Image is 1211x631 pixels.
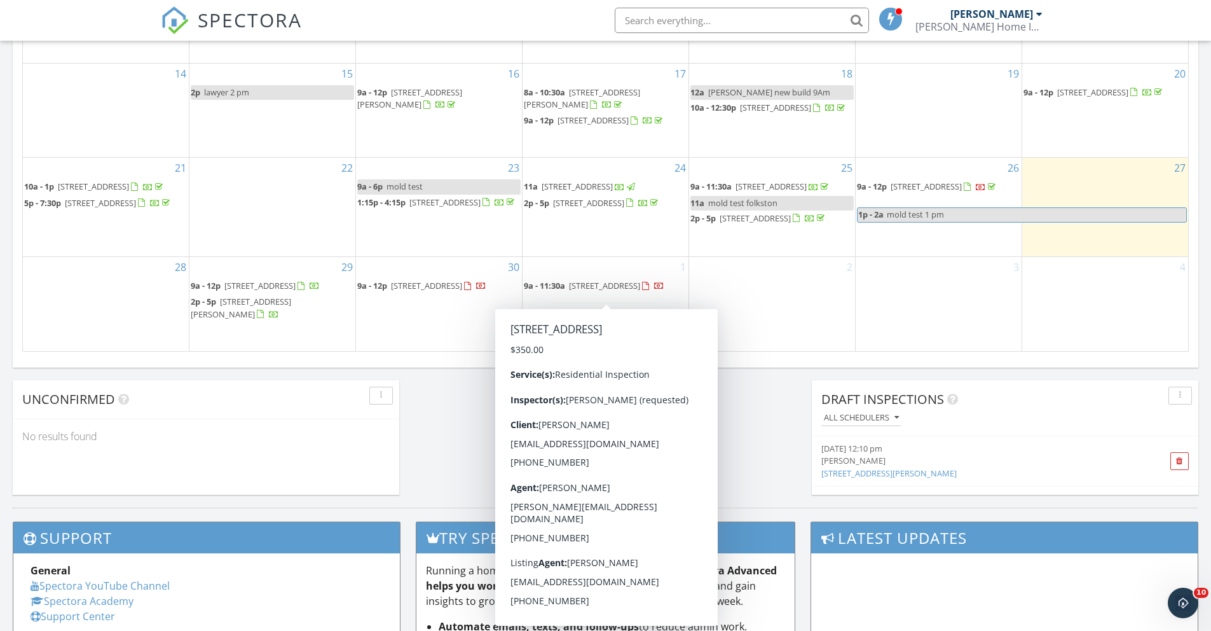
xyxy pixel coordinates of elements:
[357,280,486,291] a: 9a - 12p [STREET_ADDRESS]
[357,87,462,110] a: 9a - 12p [STREET_ADDRESS][PERSON_NAME]
[505,64,522,84] a: Go to September 16, 2025
[542,181,613,192] span: [STREET_ADDRESS]
[23,158,189,257] td: Go to September 21, 2025
[24,181,165,192] a: 10a - 1p [STREET_ADDRESS]
[811,522,1198,553] h3: Latest Updates
[891,181,962,192] span: [STREET_ADDRESS]
[690,212,716,224] span: 2p - 5p
[1005,64,1022,84] a: Go to September 19, 2025
[524,279,687,294] a: 9a - 11:30a [STREET_ADDRESS]
[524,181,637,192] a: 11a [STREET_ADDRESS]
[13,522,400,553] h3: Support
[505,257,522,277] a: Go to September 30, 2025
[524,280,664,291] a: 9a - 11:30a [STREET_ADDRESS]
[23,63,189,158] td: Go to September 14, 2025
[740,102,811,113] span: [STREET_ADDRESS]
[524,114,554,126] span: 9a - 12p
[524,114,665,126] a: 9a - 12p [STREET_ADDRESS]
[821,410,901,427] button: All schedulers
[1022,257,1188,351] td: Go to October 4, 2025
[357,87,462,110] span: [STREET_ADDRESS][PERSON_NAME]
[24,179,188,195] a: 10a - 1p [STREET_ADDRESS]
[191,279,354,294] a: 9a - 12p [STREET_ADDRESS]
[357,279,521,294] a: 9a - 12p [STREET_ADDRESS]
[426,563,786,609] p: Running a home inspection business is demanding— . Automate tasks, track key agents, and gain ins...
[838,158,855,178] a: Go to September 25, 2025
[357,280,387,291] span: 9a - 12p
[191,296,291,319] span: [STREET_ADDRESS][PERSON_NAME]
[855,257,1022,351] td: Go to October 3, 2025
[821,455,1128,467] div: [PERSON_NAME]
[690,197,704,209] span: 11a
[191,295,354,322] a: 2p - 5p [STREET_ADDRESS][PERSON_NAME]
[191,296,216,307] span: 2p - 5p
[23,257,189,351] td: Go to September 28, 2025
[690,211,854,226] a: 2p - 5p [STREET_ADDRESS]
[688,63,855,158] td: Go to September 18, 2025
[409,197,481,208] span: [STREET_ADDRESS]
[161,17,302,44] a: SPECTORA
[615,8,869,33] input: Search everything...
[191,280,221,291] span: 9a - 12p
[339,158,355,178] a: Go to September 22, 2025
[1177,257,1188,277] a: Go to October 4, 2025
[838,64,855,84] a: Go to September 18, 2025
[524,181,538,192] span: 11a
[24,196,188,211] a: 5p - 7:30p [STREET_ADDRESS]
[172,158,189,178] a: Go to September 21, 2025
[189,63,356,158] td: Go to September 15, 2025
[1172,64,1188,84] a: Go to September 20, 2025
[523,63,689,158] td: Go to September 17, 2025
[1194,588,1208,598] span: 10
[558,114,629,126] span: [STREET_ADDRESS]
[857,181,887,192] span: 9a - 12p
[1011,257,1022,277] a: Go to October 3, 2025
[858,208,884,221] span: 1p - 2a
[1022,158,1188,257] td: Go to September 27, 2025
[172,64,189,84] a: Go to September 14, 2025
[416,522,795,553] h3: Try spectora advanced [DATE]
[505,158,522,178] a: Go to September 23, 2025
[569,280,640,291] span: [STREET_ADDRESS]
[690,181,831,192] a: 9a - 11:30a [STREET_ADDRESS]
[524,179,687,195] a: 11a [STREET_ADDRESS]
[821,443,1128,455] div: [DATE] 12:10 pm
[824,413,899,422] div: All schedulers
[387,181,423,192] span: mold test
[1023,87,1165,98] a: 9a - 12p [STREET_ADDRESS]
[1168,588,1198,618] iframe: Intercom live chat
[690,101,854,116] a: 10a - 12:30p [STREET_ADDRESS]
[524,197,660,209] a: 2p - 5p [STREET_ADDRESS]
[855,63,1022,158] td: Go to September 19, 2025
[678,257,688,277] a: Go to October 1, 2025
[523,158,689,257] td: Go to September 24, 2025
[357,181,383,192] span: 9a - 6p
[690,212,827,224] a: 2p - 5p [STREET_ADDRESS]
[356,63,523,158] td: Go to September 16, 2025
[356,257,523,351] td: Go to September 30, 2025
[720,212,791,224] span: [STREET_ADDRESS]
[672,158,688,178] a: Go to September 24, 2025
[821,493,1128,505] div: [DATE] 8:05 pm
[672,64,688,84] a: Go to September 17, 2025
[708,87,830,98] span: [PERSON_NAME] new build 9Am
[1172,158,1188,178] a: Go to September 27, 2025
[339,257,355,277] a: Go to September 29, 2025
[1057,87,1128,98] span: [STREET_ADDRESS]
[1023,85,1187,101] a: 9a - 12p [STREET_ADDRESS]
[690,179,854,195] a: 9a - 11:30a [STREET_ADDRESS]
[524,87,640,110] a: 8a - 10:30a [STREET_ADDRESS][PERSON_NAME]
[356,158,523,257] td: Go to September 23, 2025
[65,197,136,209] span: [STREET_ADDRESS]
[690,181,732,192] span: 9a - 11:30a
[524,87,640,110] span: [STREET_ADDRESS][PERSON_NAME]
[1005,158,1022,178] a: Go to September 26, 2025
[198,6,302,33] span: SPECTORA
[13,419,399,454] div: No results found
[31,579,170,593] a: Spectora YouTube Channel
[191,280,320,291] a: 9a - 12p [STREET_ADDRESS]
[24,181,54,192] span: 10a - 1p
[857,181,998,192] a: 9a - 12p [STREET_ADDRESS]
[357,87,387,98] span: 9a - 12p
[426,564,777,593] strong: Spectora Advanced helps you work smarter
